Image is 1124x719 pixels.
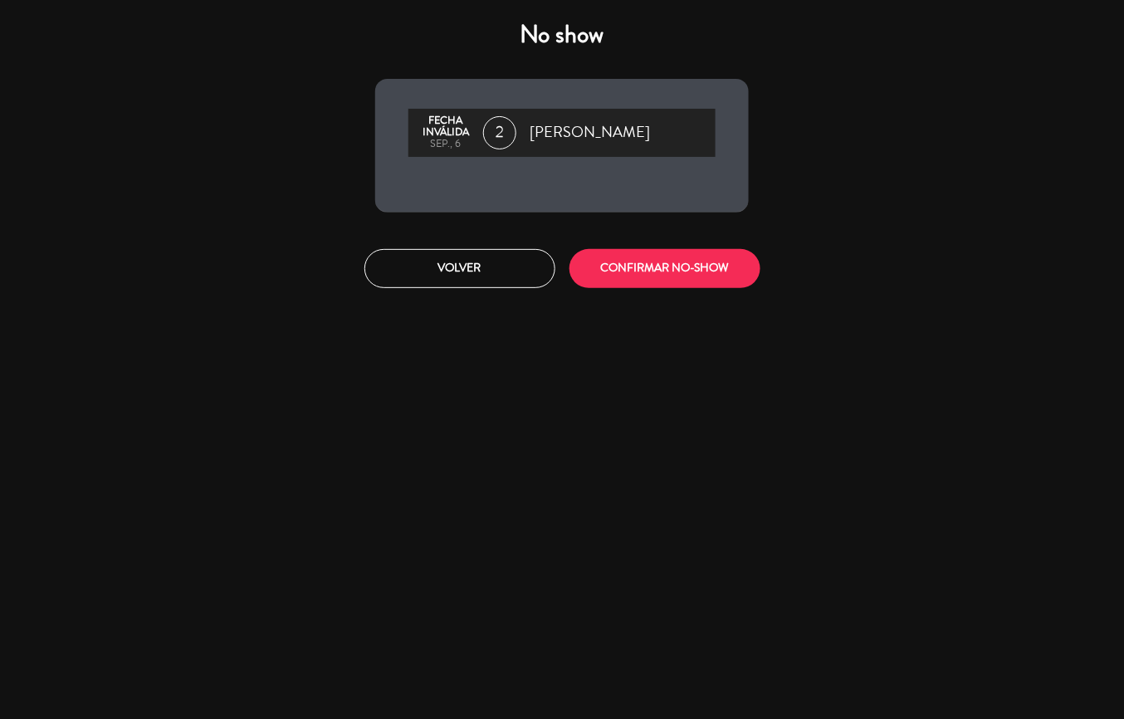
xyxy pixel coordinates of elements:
span: 2 [483,116,516,149]
span: [PERSON_NAME] [530,120,650,145]
button: CONFIRMAR NO-SHOW [569,249,760,288]
h4: No show [375,20,749,50]
div: sep., 6 [417,139,475,150]
button: Volver [364,249,555,288]
div: Fecha inválida [417,115,475,139]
